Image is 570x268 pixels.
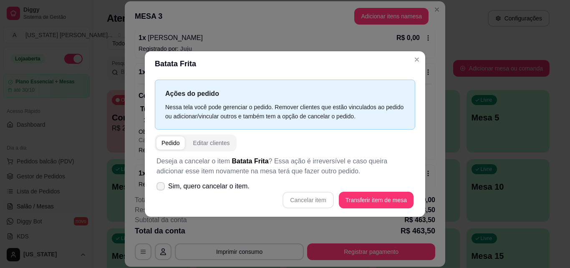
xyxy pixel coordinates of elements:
[232,158,269,165] span: Batata Frita
[156,156,414,176] p: Deseja a cancelar o item ? Essa ação é irreversível e caso queira adicionar esse item novamente n...
[165,88,405,99] p: Ações do pedido
[193,139,230,147] div: Editar clientes
[145,51,425,76] header: Batata Frita
[168,181,250,191] span: Sim, quero cancelar o item.
[339,192,414,208] button: Transferir item de mesa
[165,103,405,121] div: Nessa tela você pode gerenciar o pedido. Remover clientes que estão vinculados ao pedido ou adici...
[161,139,180,147] div: Pedido
[410,53,424,66] button: Close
